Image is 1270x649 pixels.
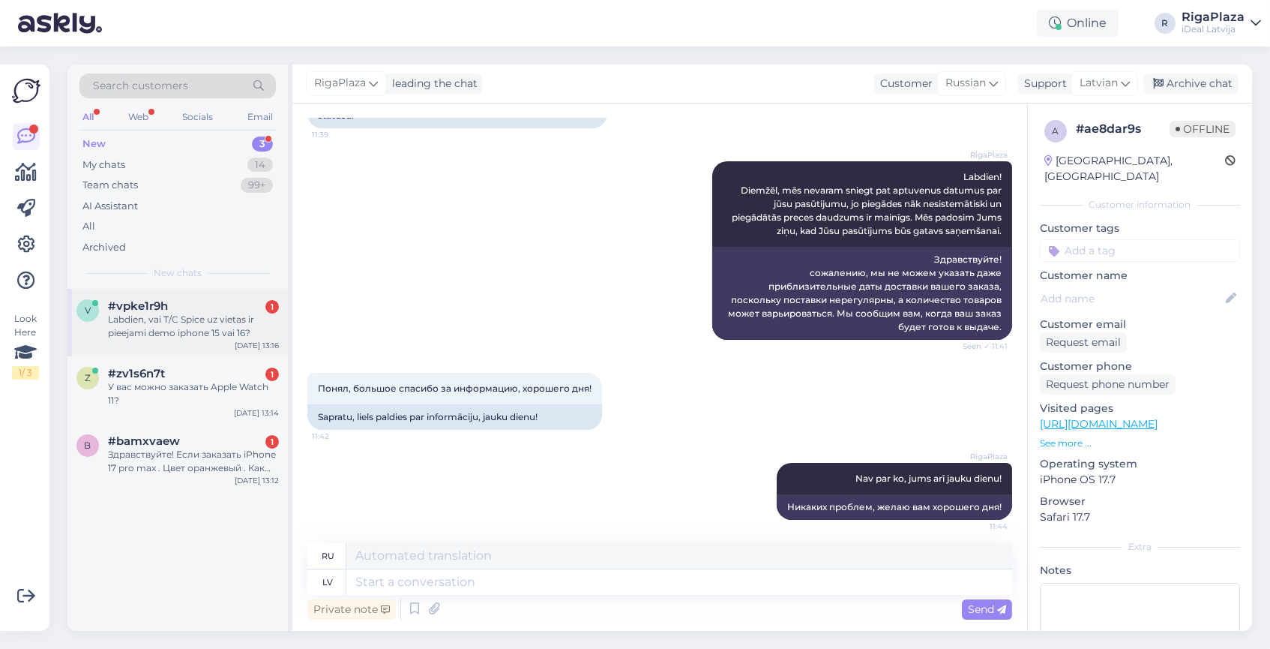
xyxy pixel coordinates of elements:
div: [DATE] 13:16 [235,340,279,351]
div: RigaPlaza [1182,11,1245,23]
a: RigaPlazaiDeal Latvija [1182,11,1261,35]
div: My chats [82,158,125,173]
div: 1 [265,300,279,314]
div: Labdien, vai T/C Spice uz vietas ir pieejami demo iphone 15 vai 16? [108,313,279,340]
span: Nav par ko, jums arī jauku dienu! [855,473,1002,484]
input: Add name [1041,290,1223,307]
p: Customer email [1040,317,1240,332]
div: lv [323,569,334,595]
div: Extra [1040,540,1240,554]
p: Customer name [1040,268,1240,284]
span: #zv1s6n7t [108,367,165,380]
div: Archive chat [1144,74,1239,94]
div: Archived [82,240,126,255]
span: v [85,305,91,316]
span: RigaPlaza [951,149,1008,161]
img: Askly Logo [12,77,40,105]
span: Labdien! Diemžēl, mēs nevaram sniegt pat aptuvenus datumus par jūsu pasūtijumu, jo piegādes nāk n... [732,171,1004,236]
div: Private note [307,599,396,620]
div: 1 [265,435,279,449]
div: Никаких проблем, желаю вам хорошего дня! [777,494,1012,520]
span: #bamxvaew [108,434,180,448]
div: Web [125,107,151,127]
a: [URL][DOMAIN_NAME] [1040,417,1158,431]
p: Browser [1040,494,1240,509]
p: Visited pages [1040,401,1240,416]
span: Offline [1170,121,1236,137]
span: 11:44 [951,521,1008,532]
div: У вас можно заказать Apple Watch 11? [108,380,279,407]
span: Seen ✓ 11:41 [951,341,1008,352]
p: Customer tags [1040,221,1240,236]
span: b [85,440,91,451]
span: #vpke1r9h [108,299,168,313]
div: All [79,107,97,127]
div: 14 [247,158,273,173]
p: Notes [1040,563,1240,578]
span: RigaPlaza [314,75,366,92]
div: # ae8dar9s [1076,120,1170,138]
div: New [82,137,106,152]
div: 1 / 3 [12,366,39,380]
div: Request phone number [1040,374,1176,395]
div: Request email [1040,332,1127,353]
div: 99+ [241,178,273,193]
div: Support [1018,76,1067,92]
div: Здравствуйте! сожалению, мы не можем указать даже приблизительные даты доставки вашего заказа, по... [712,247,1012,340]
div: R [1155,13,1176,34]
div: [DATE] 13:14 [234,407,279,419]
div: Customer information [1040,198,1240,212]
span: Search customers [93,78,188,94]
div: 1 [265,368,279,381]
span: Понял, большое спасибо за информацию, хорошего дня! [318,383,592,394]
div: Look Here [12,312,39,380]
div: 3 [252,137,273,152]
p: Operating system [1040,456,1240,472]
div: Socials [179,107,216,127]
div: Sapratu, liels paldies par informāciju, jauku dienu! [307,404,602,430]
div: Team chats [82,178,138,193]
div: leading the chat [386,76,478,92]
p: Safari 17.7 [1040,509,1240,525]
div: All [82,219,95,234]
div: AI Assistant [82,199,138,214]
div: [GEOGRAPHIC_DATA], [GEOGRAPHIC_DATA] [1044,153,1225,185]
span: z [85,372,91,383]
div: iDeal Latvija [1182,23,1245,35]
div: Online [1037,10,1119,37]
span: Russian [945,75,986,92]
span: New chats [154,266,202,280]
div: ru [322,543,334,569]
span: RigaPlaza [951,451,1008,462]
span: a [1053,125,1059,137]
div: Здравствуйте! Если заказать iPhone 17 pro max . Цвет оранжевый . Как долго ждать !? [108,448,279,475]
p: iPhone OS 17.7 [1040,472,1240,488]
span: 11:39 [312,129,368,140]
div: [DATE] 13:12 [235,475,279,486]
span: Latvian [1080,75,1118,92]
p: Customer phone [1040,359,1240,374]
input: Add a tag [1040,239,1240,262]
span: 11:42 [312,431,368,442]
div: Customer [874,76,933,92]
div: Email [244,107,276,127]
p: See more ... [1040,437,1240,450]
span: Send [968,602,1006,616]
